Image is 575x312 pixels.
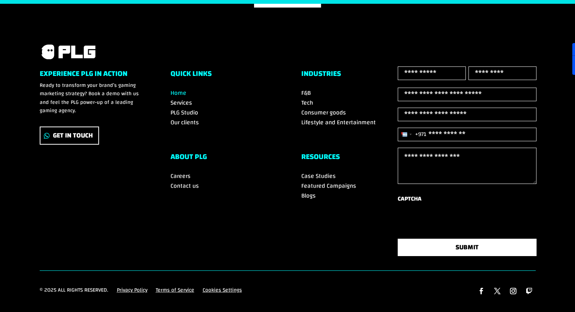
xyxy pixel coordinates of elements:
[170,170,191,182] a: Careers
[301,117,376,128] a: Lifestyle and Entertainment
[156,286,194,298] a: Terms of Service
[40,70,143,81] h6: Experience PLG in Action
[398,128,426,141] button: Selected country
[301,107,346,118] a: Consumer goods
[301,87,311,99] a: F&B
[301,70,405,81] h6: Industries
[170,117,199,128] a: Our clients
[398,239,537,256] button: SUBMIT
[398,194,422,204] label: CAPTCHA
[475,285,488,298] a: Follow on Facebook
[170,153,274,164] h6: ABOUT PLG
[398,207,513,236] iframe: reCAPTCHA
[40,286,108,295] p: © 2025 All rights reserved.
[170,180,199,192] a: Contact us
[301,180,356,192] a: Featured Campaigns
[40,127,99,145] a: Get In Touch
[415,129,426,139] div: +971
[491,285,504,298] a: Follow on X
[117,286,147,298] a: Privacy Policy
[170,70,274,81] h6: Quick Links
[170,87,186,99] a: Home
[40,43,96,60] img: PLG logo
[40,81,143,115] p: Ready to transform your brand’s gaming marketing strategy? Book a demo with us and feel the PLG p...
[301,190,316,201] a: Blogs
[301,97,313,108] a: Tech
[170,97,192,108] a: Services
[170,107,198,118] a: PLG Studio
[507,285,519,298] a: Follow on Instagram
[537,276,575,312] iframe: Chat Widget
[301,170,336,182] a: Case Studies
[40,43,96,60] a: PLG
[203,286,242,298] a: Cookies Settings
[301,153,405,164] h6: RESOURCES
[522,285,535,298] a: Follow on Twitch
